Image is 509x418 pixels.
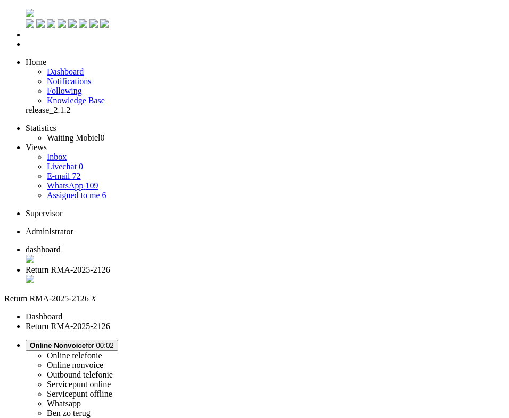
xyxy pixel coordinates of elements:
[47,191,106,200] a: Assigned to me 6
[47,77,92,86] span: Notifications
[89,19,98,28] img: ic_m_settings.svg
[47,96,105,105] a: Knowledge base
[68,19,77,28] img: ic_m_stats.svg
[26,312,505,322] li: Dashboard
[47,181,98,190] a: WhatsApp 109
[36,19,45,28] img: ic_m_dashboard_white.svg
[47,133,104,142] a: Waiting Mobiel
[26,58,505,67] li: Home menu item
[47,360,103,370] label: Online nonvoice
[47,399,81,408] label: Whatsapp
[26,9,34,17] img: flow_omnibird.svg
[30,341,86,349] span: Online Nonvoice
[85,181,98,190] span: 109
[58,19,66,28] img: ic_m_inbox_white.svg
[100,133,104,142] span: 0
[26,275,34,283] img: ic_close.svg
[26,265,505,285] li: 18188
[26,19,34,28] img: ic_m_dashboard.svg
[47,171,81,181] a: E-mail 72
[26,255,34,263] img: ic_close.svg
[47,408,91,417] label: Ben zo terug
[47,19,55,28] img: ic_m_inbox.svg
[26,227,505,236] li: Administrator
[26,275,505,285] div: Close tab
[26,265,110,274] span: Return RMA-2025-2126
[30,341,114,349] span: for 00:02
[47,162,83,171] a: Livechat 0
[79,19,87,28] img: ic_m_stats_white.svg
[47,77,92,86] a: Notifications menu item
[26,10,34,19] a: Omnidesk
[4,4,155,47] body: Rich Text Area. Press ALT-0 for help.
[79,162,83,171] span: 0
[72,171,81,181] span: 72
[26,245,505,265] li: Dashboard
[47,162,77,171] span: Livechat
[26,255,505,265] div: Close tab
[26,209,505,218] li: Supervisor
[4,294,89,303] span: Return RMA-2025-2126
[4,58,505,115] ul: dashboard menu items
[26,105,70,114] span: release_2.1.2
[26,340,118,351] button: Online Nonvoicefor 00:02
[47,96,105,105] span: Knowledge Base
[100,19,109,28] img: ic_m_settings_white.svg
[26,30,505,39] li: Dashboard menu
[47,171,70,181] span: E-mail
[47,86,82,95] a: Following
[4,9,505,49] ul: Menu
[47,370,113,379] label: Outbound telefonie
[102,191,106,200] span: 6
[26,143,505,152] li: Views
[47,191,100,200] span: Assigned to me
[47,152,67,161] a: Inbox
[47,389,112,398] label: Servicepunt offline
[26,124,505,133] li: Statistics
[26,39,505,49] li: Tickets menu
[26,245,61,254] span: dashboard
[26,322,505,331] li: Return RMA-2025-2126
[47,181,83,190] span: WhatsApp
[47,67,84,76] a: Dashboard menu item
[47,380,111,389] label: Servicepunt online
[47,351,102,360] label: Online telefonie
[47,67,84,76] span: Dashboard
[91,294,96,303] i: X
